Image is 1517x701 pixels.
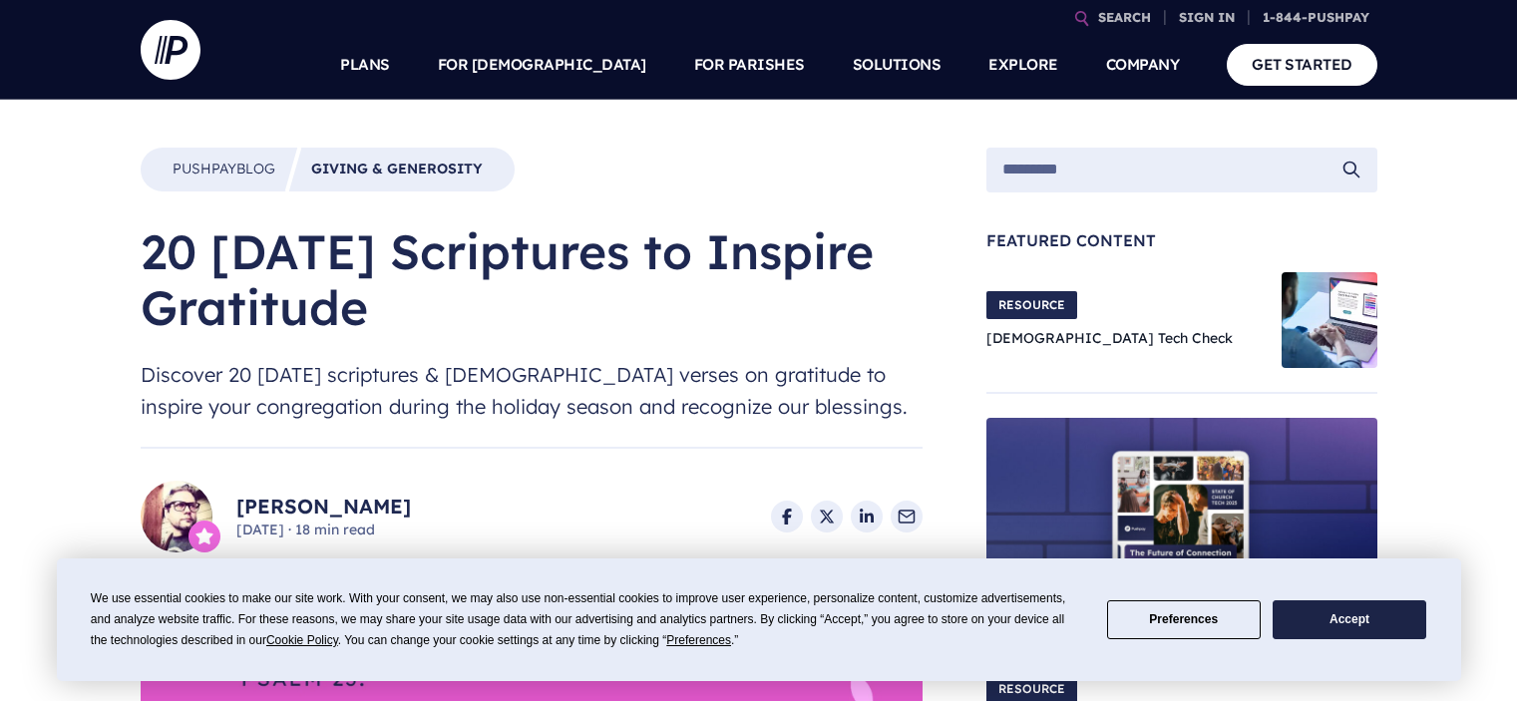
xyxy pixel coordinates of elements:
a: COMPANY [1106,30,1180,100]
a: Share via Email [891,501,923,532]
a: [PERSON_NAME] [236,493,411,521]
a: GET STARTED [1227,44,1377,85]
a: EXPLORE [988,30,1058,100]
a: FOR PARISHES [694,30,805,100]
span: Discover 20 [DATE] scriptures & [DEMOGRAPHIC_DATA] verses on gratitude to inspire your congregati... [141,359,923,423]
span: Pushpay [173,160,236,177]
span: Featured Content [986,232,1377,248]
img: Jayson D. Bradley [141,481,212,552]
span: RESOURCE [986,291,1077,319]
span: Preferences [666,633,731,647]
a: Giving & Generosity [311,160,483,179]
span: [DATE] 18 min read [236,521,411,540]
a: Share on LinkedIn [851,501,883,532]
div: We use essential cookies to make our site work. With your consent, we may also use non-essential ... [91,588,1083,651]
button: Preferences [1107,600,1261,639]
span: · [288,521,291,538]
a: Share on Facebook [771,501,803,532]
button: Accept [1273,600,1426,639]
a: SOLUTIONS [853,30,942,100]
img: Church Tech Check Blog Hero Image [1282,272,1377,368]
a: PushpayBlog [173,160,275,179]
a: [DEMOGRAPHIC_DATA] Tech Check [986,329,1233,347]
a: PLANS [340,30,390,100]
a: FOR [DEMOGRAPHIC_DATA] [438,30,646,100]
div: Cookie Consent Prompt [57,558,1461,681]
a: Share on X [811,501,843,532]
span: Cookie Policy [266,633,338,647]
h1: 20 [DATE] Scriptures to Inspire Gratitude [141,223,923,335]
